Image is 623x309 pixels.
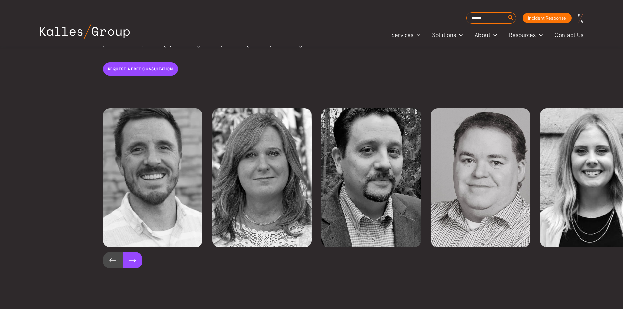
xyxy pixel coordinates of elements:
[554,30,583,40] span: Contact Us
[456,30,463,40] span: Menu Toggle
[413,30,420,40] span: Menu Toggle
[426,30,469,40] a: SolutionsMenu Toggle
[386,30,426,40] a: ServicesMenu Toggle
[490,30,497,40] span: Menu Toggle
[432,30,456,40] span: Solutions
[548,30,590,40] a: Contact Us
[386,29,590,40] nav: Primary Site Navigation
[103,62,178,76] a: Request a free consultation
[391,30,413,40] span: Services
[509,30,536,40] span: Resources
[475,30,490,40] span: About
[40,24,130,39] img: Kalles Group
[469,30,503,40] a: AboutMenu Toggle
[503,30,548,40] a: ResourcesMenu Toggle
[108,66,173,72] span: Request a free consultation
[536,30,543,40] span: Menu Toggle
[523,13,572,23] a: Incident Response
[507,13,515,23] button: Search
